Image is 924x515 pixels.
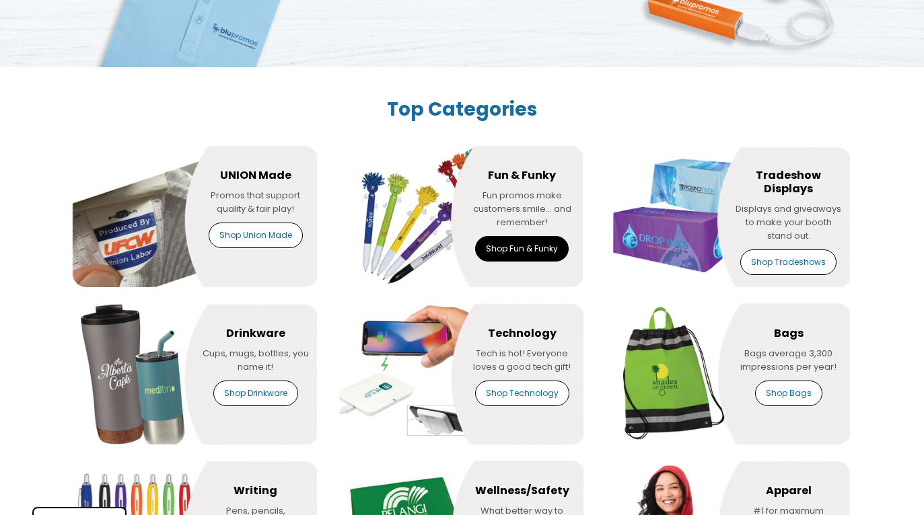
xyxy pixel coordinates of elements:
span: Promos that support quality & fair play! [202,189,308,216]
a: Shop Technology [475,381,569,406]
img: tile2.png [67,146,317,287]
h4: Drinkware [202,327,308,340]
h4: Fun & Funky [468,169,575,182]
a: Shop Tradeshows [740,249,837,275]
h4: Tradeshow Displays [735,169,841,196]
img: tile19.png [600,146,850,287]
a: Shop Fun & Funky [475,236,569,262]
img: tile5.png [333,303,583,444]
h4: Bags [735,327,841,340]
a: Shop Union Made [209,223,303,248]
h4: Apparel [735,484,841,498]
a: Shop Bags [755,381,822,406]
a: Shop Drinkware [213,381,298,406]
img: tile6.png [600,303,850,444]
h4: Writing [202,484,308,498]
span: Tech is hot! Everyone loves a good tech gift! [468,347,575,374]
span: Bags average 3,300 impressions per year! [735,347,841,374]
span: Displays and giveaways to make your booth stand out. [735,202,841,243]
img: tile4.png [67,303,317,444]
h2: Top Categories [59,94,866,124]
img: tile3.png [333,146,583,287]
span: Fun promos make customers smile... and remember! [468,189,575,229]
h4: Technology [468,327,575,340]
span: Cups, mugs, bottles, you name it! [202,347,308,374]
h4: Wellness/Safety [468,484,575,498]
h4: UNION Made [202,169,308,182]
